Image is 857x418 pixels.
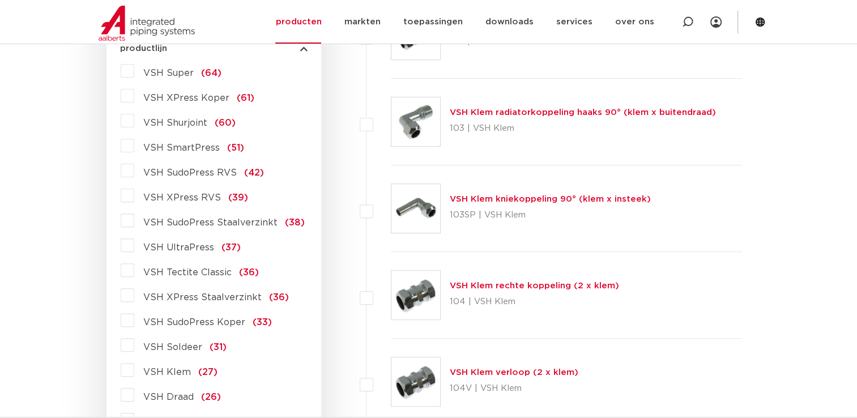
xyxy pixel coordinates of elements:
[143,243,214,252] span: VSH UltraPress
[201,69,221,78] span: (64)
[450,206,651,224] p: 103SP | VSH Klem
[215,118,236,127] span: (60)
[143,293,262,302] span: VSH XPress Staalverzinkt
[450,379,578,398] p: 104V | VSH Klem
[391,271,440,319] img: Thumbnail for VSH Klem rechte koppeling (2 x klem)
[143,268,232,277] span: VSH Tectite Classic
[120,44,308,53] button: productlijn
[143,143,220,152] span: VSH SmartPress
[221,243,241,252] span: (37)
[210,343,227,352] span: (31)
[143,93,229,103] span: VSH XPress Koper
[227,143,244,152] span: (51)
[450,195,651,203] a: VSH Klem kniekoppeling 90° (klem x insteek)
[201,393,221,402] span: (26)
[450,293,619,311] p: 104 | VSH Klem
[450,281,619,290] a: VSH Klem rechte koppeling (2 x klem)
[143,343,202,352] span: VSH Soldeer
[143,218,278,227] span: VSH SudoPress Staalverzinkt
[143,318,245,327] span: VSH SudoPress Koper
[120,44,167,53] span: productlijn
[143,393,194,402] span: VSH Draad
[269,293,289,302] span: (36)
[391,357,440,406] img: Thumbnail for VSH Klem verloop (2 x klem)
[450,368,578,377] a: VSH Klem verloop (2 x klem)
[239,268,259,277] span: (36)
[228,193,248,202] span: (39)
[253,318,272,327] span: (33)
[391,97,440,146] img: Thumbnail for VSH Klem radiatorkoppeling haaks 90° (klem x buitendraad)
[391,184,440,233] img: Thumbnail for VSH Klem kniekoppeling 90° (klem x insteek)
[450,108,716,117] a: VSH Klem radiatorkoppeling haaks 90° (klem x buitendraad)
[450,120,716,138] p: 103 | VSH Klem
[198,368,218,377] span: (27)
[143,368,191,377] span: VSH Klem
[237,93,254,103] span: (61)
[143,168,237,177] span: VSH SudoPress RVS
[244,168,264,177] span: (42)
[143,193,221,202] span: VSH XPress RVS
[143,118,207,127] span: VSH Shurjoint
[143,69,194,78] span: VSH Super
[285,218,305,227] span: (38)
